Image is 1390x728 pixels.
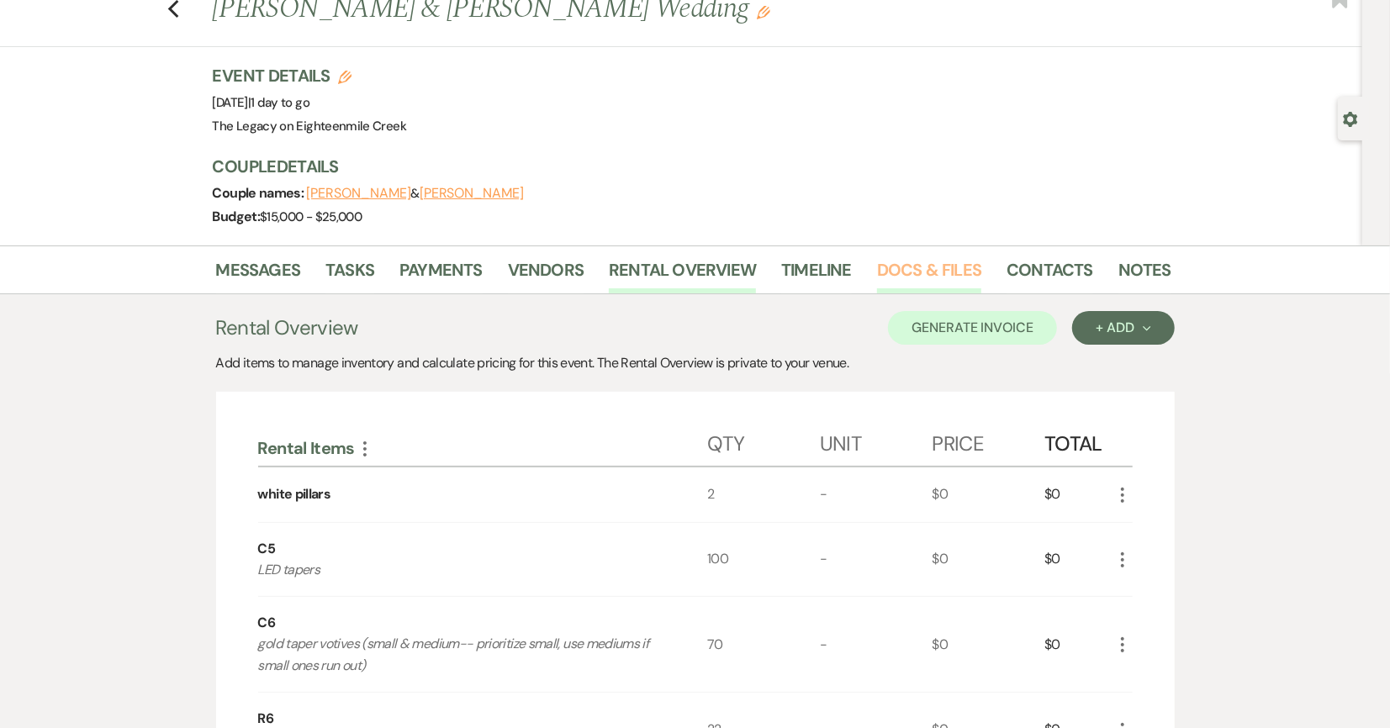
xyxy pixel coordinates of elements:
[258,559,663,581] p: LED tapers
[707,467,820,522] div: 2
[213,94,310,111] span: [DATE]
[1044,597,1112,692] div: $0
[1044,467,1112,522] div: $0
[258,484,331,504] div: white pillars
[877,256,981,293] a: Docs & Files
[213,208,261,225] span: Budget:
[213,64,407,87] h3: Event Details
[213,118,407,135] span: The Legacy on Eighteenmile Creek
[1096,321,1150,335] div: + Add
[707,523,820,597] div: 100
[216,353,1175,373] div: Add items to manage inventory and calculate pricing for this event. The Rental Overview is privat...
[213,184,307,202] span: Couple names:
[213,155,1155,178] h3: Couple Details
[325,256,374,293] a: Tasks
[258,633,663,676] p: gold taper votives (small & medium-- prioritize small, use mediums if small ones run out)
[258,613,276,633] div: C6
[216,256,301,293] a: Messages
[757,4,770,19] button: Edit
[1044,523,1112,597] div: $0
[1118,256,1171,293] a: Notes
[307,185,524,202] span: &
[933,523,1045,597] div: $0
[307,187,411,200] button: [PERSON_NAME]
[707,415,820,466] div: Qty
[258,437,708,459] div: Rental Items
[248,94,309,111] span: |
[260,208,362,225] span: $15,000 - $25,000
[820,415,933,466] div: Unit
[1343,110,1358,126] button: Open lead details
[933,597,1045,692] div: $0
[216,313,358,343] h3: Rental Overview
[1044,415,1112,466] div: Total
[933,415,1045,466] div: Price
[933,467,1045,522] div: $0
[1007,256,1093,293] a: Contacts
[820,467,933,522] div: -
[399,256,483,293] a: Payments
[1072,311,1174,345] button: + Add
[258,539,276,559] div: C5
[888,311,1057,345] button: Generate Invoice
[707,597,820,692] div: 70
[251,94,309,111] span: 1 day to go
[781,256,852,293] a: Timeline
[820,523,933,597] div: -
[420,187,524,200] button: [PERSON_NAME]
[609,256,756,293] a: Rental Overview
[508,256,584,293] a: Vendors
[820,597,933,692] div: -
